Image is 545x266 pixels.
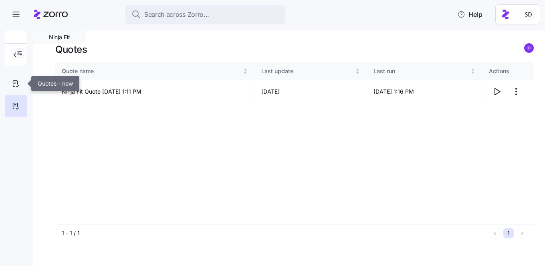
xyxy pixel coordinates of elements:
div: Last update [261,67,353,76]
div: 1 - 1 / 1 [62,229,486,237]
span: Search across Zorro... [144,10,209,20]
td: [DATE] 1:16 PM [367,80,482,103]
th: Last updateNot sorted [255,62,367,80]
button: Next page [517,228,527,238]
svg: add icon [524,43,534,53]
h1: Quotes [55,43,87,56]
div: Not sorted [355,68,360,74]
button: Previous page [490,228,500,238]
th: Quote nameNot sorted [55,62,255,80]
div: Not sorted [242,68,248,74]
th: Last runNot sorted [367,62,482,80]
button: 1 [503,228,514,238]
img: 038087f1531ae87852c32fa7be65e69b [522,8,535,21]
div: Actions [489,67,527,76]
div: Ninja Fit [33,30,86,44]
div: Quote name [62,67,241,76]
a: add icon [524,43,534,56]
button: Search across Zorro... [125,5,285,24]
td: [DATE] [255,80,367,103]
button: Help [451,6,489,22]
div: Last run [373,67,468,76]
td: Ninja Fit Quote [DATE] 1:11 PM [55,80,255,103]
span: Help [457,10,482,19]
div: Not sorted [470,68,476,74]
